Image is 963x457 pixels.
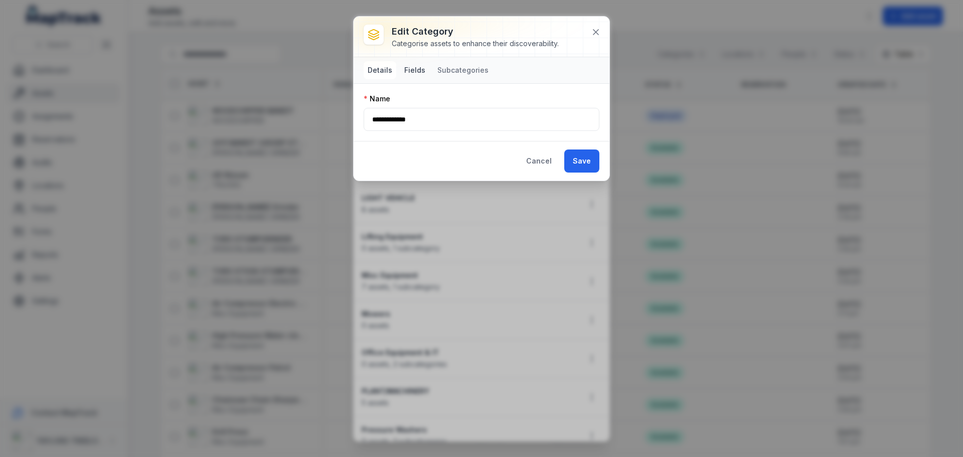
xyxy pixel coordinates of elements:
[364,61,396,79] button: Details
[564,149,599,173] button: Save
[518,149,560,173] button: Cancel
[392,25,559,39] h3: Edit category
[400,61,429,79] button: Fields
[433,61,493,79] button: Subcategories
[392,39,559,49] div: Categorise assets to enhance their discoverability.
[364,94,390,104] label: Name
